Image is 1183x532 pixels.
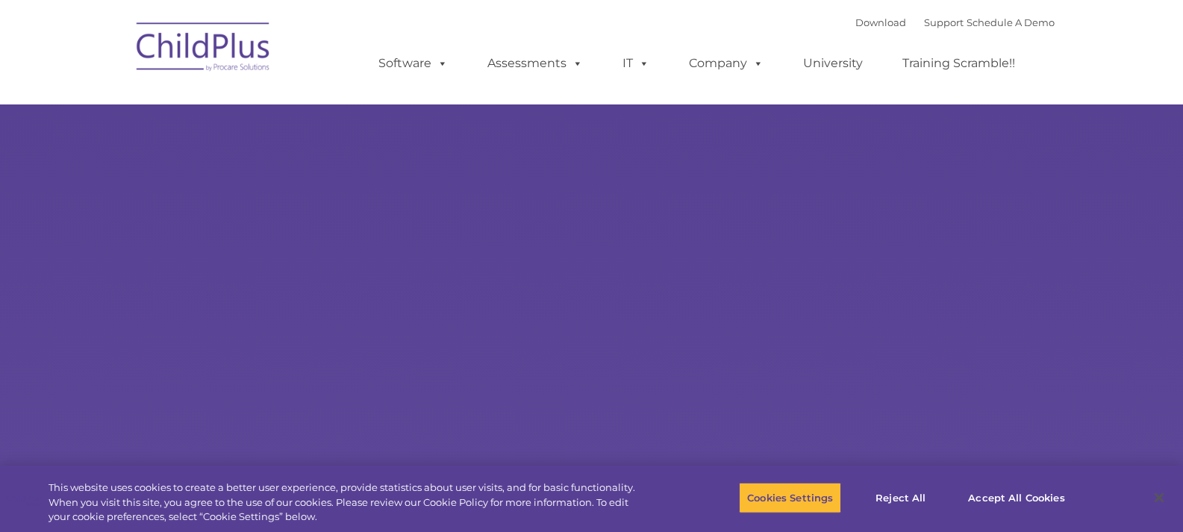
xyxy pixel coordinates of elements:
button: Accept All Cookies [960,482,1073,513]
a: Software [363,48,463,78]
a: Support [924,16,964,28]
font: | [855,16,1055,28]
div: This website uses cookies to create a better user experience, provide statistics about user visit... [49,481,651,525]
button: Reject All [854,482,947,513]
a: University [788,48,878,78]
a: Training Scramble!! [887,48,1030,78]
button: Cookies Settings [739,482,841,513]
a: Assessments [472,48,598,78]
a: Schedule A Demo [967,16,1055,28]
button: Close [1143,481,1176,514]
a: Download [855,16,906,28]
a: Company [674,48,778,78]
img: ChildPlus by Procare Solutions [129,12,278,87]
a: IT [608,48,664,78]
